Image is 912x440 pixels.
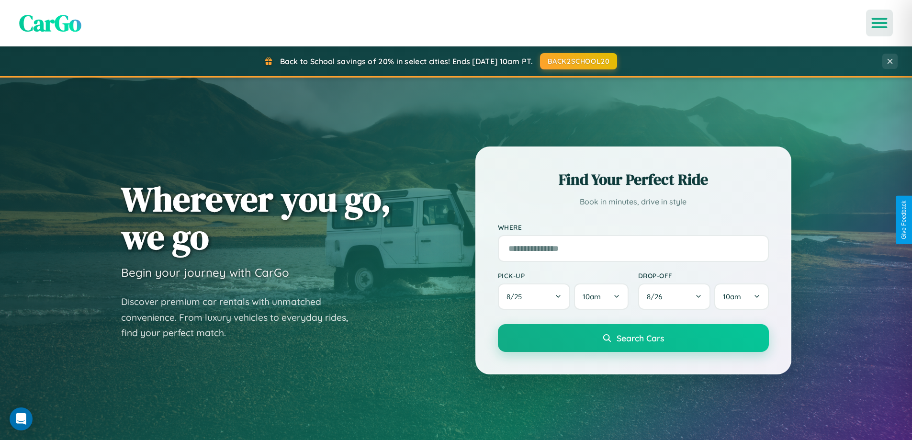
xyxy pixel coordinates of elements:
span: Search Cars [617,333,664,343]
label: Where [498,223,769,231]
p: Book in minutes, drive in style [498,195,769,209]
button: 10am [714,283,768,310]
span: 10am [583,292,601,301]
span: Back to School savings of 20% in select cities! Ends [DATE] 10am PT. [280,56,533,66]
div: Give Feedback [901,201,907,239]
label: Drop-off [638,271,769,280]
p: Discover premium car rentals with unmatched convenience. From luxury vehicles to everyday rides, ... [121,294,360,341]
h3: Begin your journey with CarGo [121,265,289,280]
span: 8 / 26 [647,292,667,301]
h2: Find Your Perfect Ride [498,169,769,190]
button: Search Cars [498,324,769,352]
label: Pick-up [498,271,629,280]
button: Open menu [866,10,893,36]
button: 8/26 [638,283,711,310]
button: 8/25 [498,283,571,310]
h1: Wherever you go, we go [121,180,391,256]
span: 8 / 25 [507,292,527,301]
span: CarGo [19,7,81,39]
button: 10am [574,283,628,310]
div: Open Intercom Messenger [10,407,33,430]
span: 10am [723,292,741,301]
button: BACK2SCHOOL20 [540,53,617,69]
